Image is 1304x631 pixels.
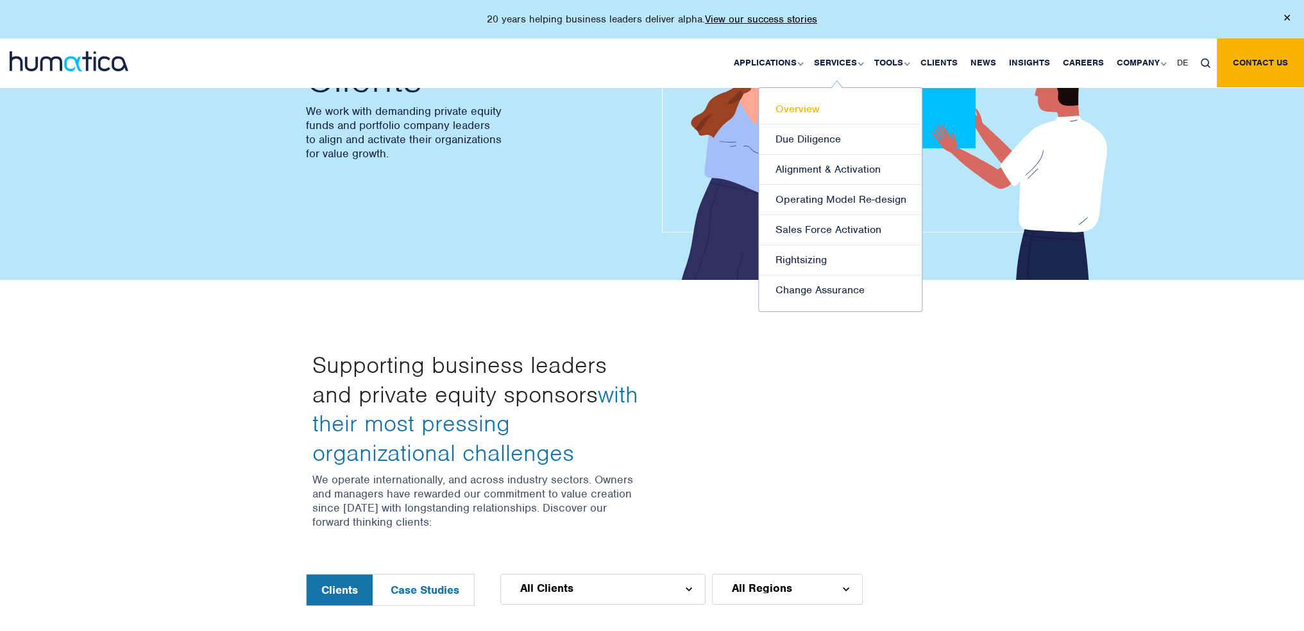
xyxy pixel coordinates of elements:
a: Due Diligence [759,125,922,155]
a: DE [1171,39,1194,87]
a: Change Assurance [759,275,922,305]
span: DE [1177,57,1188,68]
a: Overview [759,94,922,125]
img: d_arroww [843,587,849,591]
a: Services [808,39,868,87]
a: Company [1110,39,1171,87]
a: Operating Model Re-design [759,185,922,215]
img: logo [10,51,128,71]
a: Applications [727,39,808,87]
a: Tools [868,39,914,87]
span: with their most pressing organizational challenges [312,379,638,467]
a: Clients [914,39,964,87]
p: 20 years helping business leaders deliver alpha. [487,13,817,26]
a: Insights [1003,39,1056,87]
span: All Regions [732,583,792,593]
img: d_arroww [686,587,691,591]
h3: Supporting business leaders and private equity sponsors [312,350,643,467]
span: All Clients [520,583,573,593]
button: Clients [307,575,373,605]
a: Alignment & Activation [759,155,922,185]
a: News [964,39,1003,87]
a: View our success stories [705,13,817,26]
p: We work with demanding private equity funds and portfolio company leaders to align and activate t... [306,104,639,160]
a: Contact us [1217,39,1304,87]
img: search_icon [1201,58,1210,68]
button: Case Studies [376,575,474,605]
a: Sales Force Activation [759,215,922,245]
h2: Clients [306,21,639,98]
p: We operate internationally, and across industry sectors. Owners and managers have rewarded our co... [312,472,643,529]
a: Rightsizing [759,245,922,275]
a: Careers [1056,39,1110,87]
